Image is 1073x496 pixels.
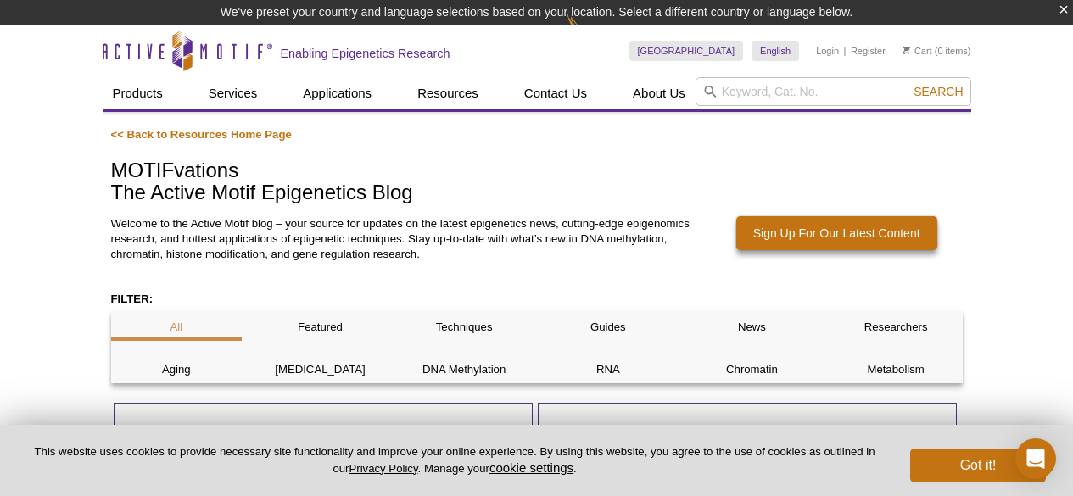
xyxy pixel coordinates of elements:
[254,320,386,335] p: Featured
[830,320,962,335] p: Researchers
[851,45,886,57] a: Register
[131,421,515,489] a: Targeting the CBP/p300: A Novel Therapeutic Approach to SMARCB1-Deficient [MEDICAL_DATA]?
[293,77,382,109] a: Applications
[844,41,847,61] li: |
[908,84,968,99] button: Search
[111,293,154,305] strong: FILTER:
[111,320,243,335] p: All
[281,46,450,61] h2: Enabling Epigenetics Research
[111,159,963,206] h1: MOTIFvations The Active Motif Epigenetics Blog
[489,460,573,475] button: cookie settings
[629,41,744,61] a: [GEOGRAPHIC_DATA]
[830,362,962,377] p: Metabolism
[198,77,268,109] a: Services
[686,362,818,377] p: Chromatin
[542,320,673,335] p: Guides
[349,462,417,475] a: Privacy Policy
[103,77,173,109] a: Products
[399,362,530,377] p: DNA Methylation
[816,45,839,57] a: Login
[623,77,696,109] a: About Us
[27,444,882,476] p: This website uses cookies to provide necessary site functionality and improve your online experie...
[903,41,971,61] li: (0 items)
[686,320,818,335] p: News
[111,128,292,141] a: << Back to Resources Home Page
[111,216,698,262] p: Welcome to the Active Motif blog – your source for updates on the latest epigenetics news, cuttin...
[696,77,971,106] input: Keyword, Cat. No.
[567,13,612,53] img: Change Here
[111,362,243,377] p: Aging
[736,216,937,250] a: Sign Up For Our Latest Content
[556,421,939,466] a: CBP and p300 Lead an Epigenetic Response in [MEDICAL_DATA]-affected Neurons
[903,46,910,54] img: Your Cart
[254,362,386,377] p: [MEDICAL_DATA]
[903,45,932,57] a: Cart
[1015,438,1056,479] div: Open Intercom Messenger
[514,77,597,109] a: Contact Us
[399,320,530,335] p: Techniques
[752,41,799,61] a: English
[910,449,1046,482] button: Got it!
[407,77,489,109] a: Resources
[914,85,963,98] span: Search
[542,362,673,377] p: RNA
